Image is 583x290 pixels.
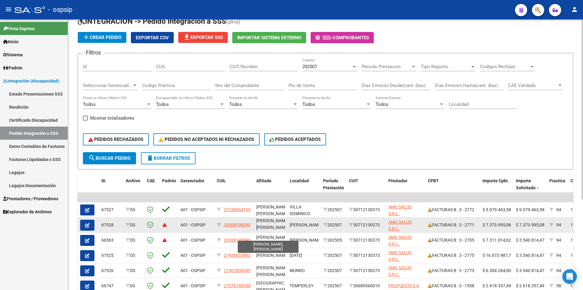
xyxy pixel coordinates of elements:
span: $ 7.373.995,08 [482,222,511,227]
span: Buscar Pedido [88,155,131,161]
span: CAE Validado [508,83,557,88]
datatable-header-cell: CUIL [214,174,254,201]
span: 27230964195 [224,207,251,212]
div: 67526 [101,267,121,274]
datatable-header-cell: ID [99,174,123,201]
h3: Filtros [83,48,104,57]
span: 1 [571,253,573,258]
div: FACTURAS B : 3 - 2775 [428,252,478,259]
span: A01 - OSPSIP [180,268,206,273]
span: $ 6.304.284,00 [482,268,511,273]
div: FACTURAS B : 3 - 1558 [428,282,478,289]
span: [PERSON_NAME], [PERSON_NAME] [256,204,290,216]
span: [PERSON_NAME], [PERSON_NAME] [256,235,290,247]
button: PEDIDOS RECHAZADOS [83,133,149,145]
div: FACTURAS B : 3 - 2772 [428,206,478,213]
span: Todos [156,102,169,107]
div: DS [126,222,142,229]
datatable-header-cell: Gerenciador [178,174,214,201]
span: [PERSON_NAME], [PERSON_NAME] [256,265,290,277]
span: Practica [549,178,565,183]
span: $ 7.311.014,62 [482,238,511,243]
span: 94 [556,238,561,243]
span: [PERSON_NAME] [290,238,322,243]
span: CUIL [217,178,226,183]
span: A01 - OSPSIP [180,283,206,288]
button: Borrar Filtros [141,152,196,164]
span: Padrón [3,65,22,71]
span: TEMPERLEY [290,283,313,288]
span: A01 - OSPSIP [180,238,206,243]
div: 30680360010 [349,282,384,289]
span: A01 - OSPSIP [180,222,206,227]
span: Comprobantes [332,35,369,40]
span: A01 - OSPSIP [180,207,206,212]
span: AMG SALUD S.R.L. [388,250,412,262]
span: A01 - OSPSIP [180,253,206,258]
datatable-header-cell: Practica [547,174,568,201]
datatable-header-cell: Archivo [123,174,145,201]
span: 1 [571,222,573,227]
span: Exportar SSS [183,35,223,40]
span: $ 3.540.814,47 [516,268,544,273]
span: $ 7.373.995,08 [516,222,544,227]
span: Tipo Registro [421,64,470,69]
span: Afiliado [256,178,271,183]
span: 94 [556,268,561,273]
div: 30712130373 [349,222,384,229]
datatable-header-cell: Prestador [386,174,425,201]
span: Periodo Prestacion [362,64,411,69]
span: Exportar CSV [136,35,169,40]
span: Todos [376,102,388,107]
span: Mostrar totalizadores [90,114,134,122]
span: - [315,35,332,40]
span: Gerenciador [180,178,204,183]
div: 30712130373 [349,237,384,244]
span: Integración (discapacidad) [3,78,59,84]
span: Archivo [126,178,140,183]
datatable-header-cell: CAE [145,174,160,201]
span: AMG SALUD S.R.L. [388,220,412,232]
button: Buscar Pedido [83,152,136,164]
span: CUIT [349,178,358,183]
div: 202505 [323,237,344,244]
span: (alt+e) [226,19,240,25]
span: 1 [571,268,573,273]
span: AMG SALUD S.R.L. [388,235,412,247]
span: Todos [83,102,96,107]
mat-icon: file_download [183,33,190,41]
span: Firma Express [3,25,35,32]
mat-icon: delete [146,154,154,162]
span: PEDIDOS RECHAZADOS [88,137,143,142]
span: Localidad [290,178,309,183]
span: MUNRO [290,268,305,273]
datatable-header-cell: Afiliado [254,174,287,201]
div: FACTURAS B : 3 - 2773 [428,267,478,274]
div: DS [126,206,142,213]
datatable-header-cell: Padrón [160,174,178,201]
div: 202507 [323,267,344,274]
button: Exportar CSV [131,32,174,43]
span: $ 2.618.357,49 [516,283,544,288]
div: 67525 [101,252,121,259]
span: $ 16.073.987,70 [482,253,513,258]
span: $ 2.618.357,49 [482,283,511,288]
span: 94 [556,207,561,212]
mat-icon: search [88,154,96,162]
span: [DATE] [290,253,302,258]
span: $ 3.540.814,47 [516,238,544,243]
mat-icon: person [571,6,578,13]
span: 94 [556,253,561,258]
div: FACTURAS B : 3 - 2771 [428,222,478,229]
div: 66747 [101,282,121,289]
span: Explorador de Archivos [3,208,52,215]
span: PROPUESTA S A [388,283,419,288]
div: 202507 [323,252,344,259]
datatable-header-cell: Importe Cpbt. [480,174,513,201]
span: Seleccionar Gerenciador [83,83,132,88]
span: Todos [302,102,315,107]
datatable-header-cell: Período Prestación [321,174,346,201]
span: 202507 [302,64,317,69]
div: Open Intercom Messenger [562,269,577,284]
div: 30712130373 [349,267,384,274]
